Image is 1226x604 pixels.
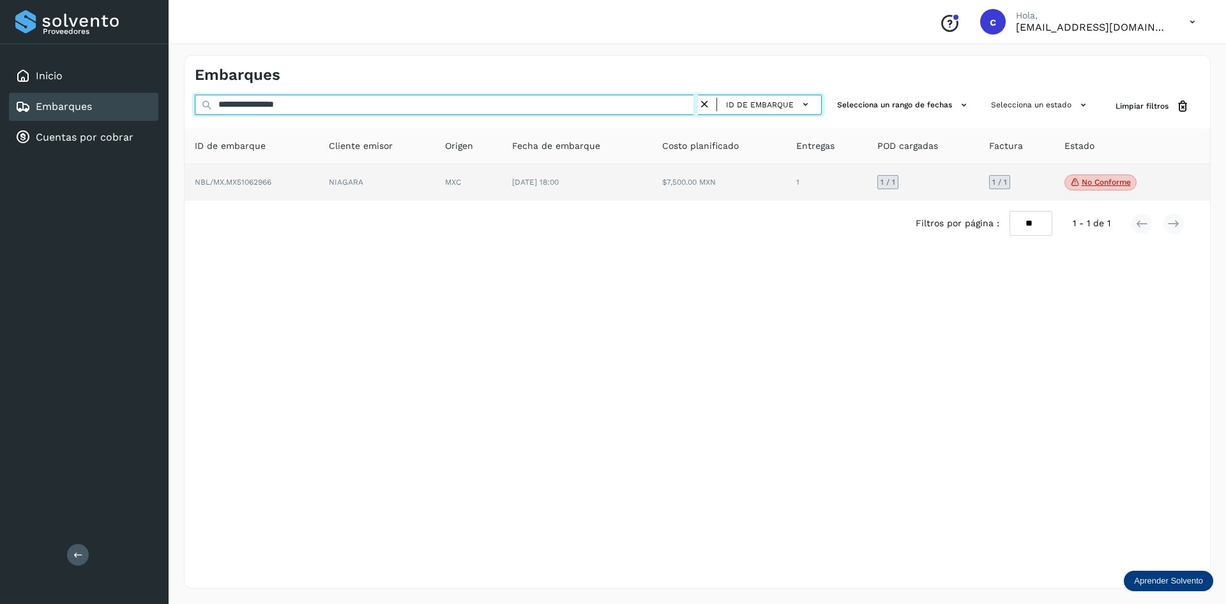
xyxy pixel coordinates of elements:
[36,100,92,112] a: Embarques
[512,139,600,153] span: Fecha de embarque
[9,62,158,90] div: Inicio
[319,164,435,201] td: NIAGARA
[445,139,473,153] span: Origen
[722,95,816,114] button: ID de embarque
[832,95,976,116] button: Selecciona un rango de fechas
[36,70,63,82] a: Inicio
[1016,10,1169,21] p: Hola,
[1082,178,1131,187] p: No conforme
[9,123,158,151] div: Cuentas por cobrar
[796,139,835,153] span: Entregas
[512,178,559,187] span: [DATE] 18:00
[195,66,280,84] h4: Embarques
[1124,571,1213,591] div: Aprender Solvento
[1073,217,1110,230] span: 1 - 1 de 1
[1116,100,1169,112] span: Limpiar filtros
[36,131,133,143] a: Cuentas por cobrar
[992,178,1007,186] span: 1 / 1
[1105,95,1200,118] button: Limpiar filtros
[652,164,786,201] td: $7,500.00 MXN
[877,139,938,153] span: POD cargadas
[435,164,502,201] td: MXC
[195,139,266,153] span: ID de embarque
[881,178,895,186] span: 1 / 1
[9,93,158,121] div: Embarques
[1134,576,1203,586] p: Aprender Solvento
[43,27,153,36] p: Proveedores
[1016,21,1169,33] p: cuentas3@enlacesmet.com.mx
[726,99,794,111] span: ID de embarque
[1064,139,1094,153] span: Estado
[986,95,1095,116] button: Selecciona un estado
[662,139,739,153] span: Costo planificado
[786,164,867,201] td: 1
[329,139,393,153] span: Cliente emisor
[989,139,1023,153] span: Factura
[195,178,271,187] span: NBL/MX.MX51062966
[916,217,999,230] span: Filtros por página :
